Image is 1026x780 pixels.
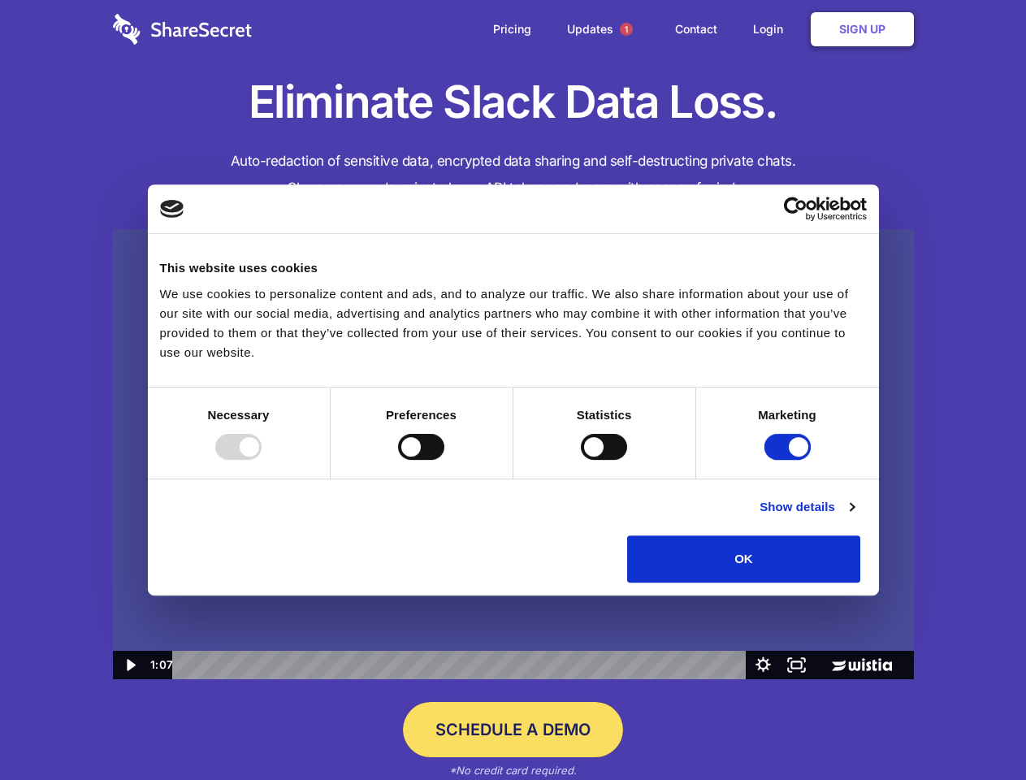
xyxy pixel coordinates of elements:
[113,14,252,45] img: logo-wordmark-white-trans-d4663122ce5f474addd5e946df7df03e33cb6a1c49d2221995e7729f52c070b2.svg
[113,73,914,132] h1: Eliminate Slack Data Loss.
[113,229,914,680] img: Sharesecret
[160,284,867,362] div: We use cookies to personalize content and ads, and to analyze our traffic. We also share informat...
[758,408,816,422] strong: Marketing
[737,4,807,54] a: Login
[160,200,184,218] img: logo
[780,651,813,679] button: Fullscreen
[113,651,146,679] button: Play Video
[945,699,1007,760] iframe: Drift Widget Chat Controller
[627,535,860,583] button: OK
[113,148,914,201] h4: Auto-redaction of sensitive data, encrypted data sharing and self-destructing private chats. Shar...
[386,408,457,422] strong: Preferences
[811,12,914,46] a: Sign Up
[725,197,867,221] a: Usercentrics Cookiebot - opens in a new window
[659,4,734,54] a: Contact
[760,497,854,517] a: Show details
[160,258,867,278] div: This website uses cookies
[620,23,633,36] span: 1
[577,408,632,422] strong: Statistics
[747,651,780,679] button: Show settings menu
[208,408,270,422] strong: Necessary
[813,651,913,679] a: Wistia Logo -- Learn More
[185,651,738,679] div: Playbar
[449,764,577,777] em: *No credit card required.
[403,702,623,757] a: Schedule a Demo
[477,4,548,54] a: Pricing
